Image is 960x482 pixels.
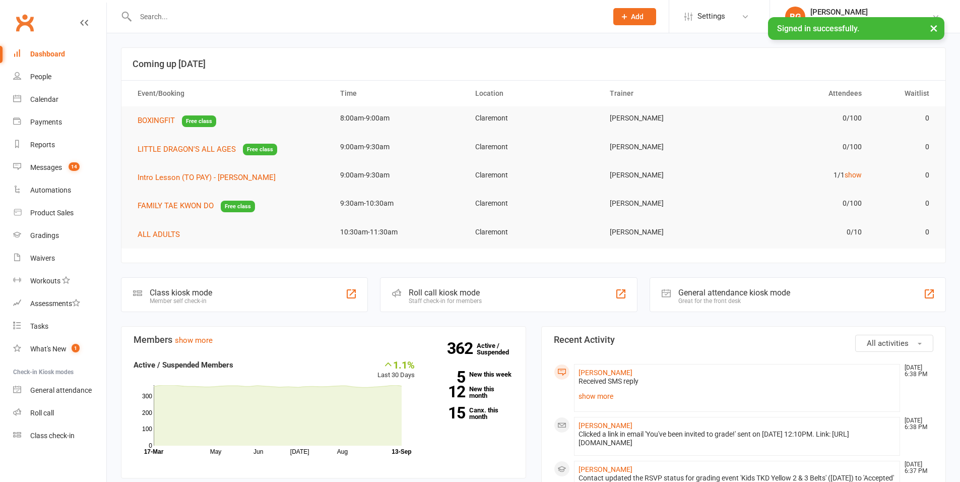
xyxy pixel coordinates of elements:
[631,13,644,21] span: Add
[777,24,859,33] span: Signed in successfully.
[138,201,214,210] span: FAMILY TAE KWON DO
[138,228,187,240] button: ALL ADULTS
[13,134,106,156] a: Reports
[331,163,466,187] td: 9:00am-9:30am
[579,369,632,377] a: [PERSON_NAME]
[30,209,74,217] div: Product Sales
[447,341,477,356] strong: 362
[331,106,466,130] td: 8:00am-9:00am
[697,5,725,28] span: Settings
[601,135,736,159] td: [PERSON_NAME]
[377,359,415,381] div: Last 30 Days
[845,171,862,179] a: show
[133,10,600,24] input: Search...
[30,432,75,440] div: Class check-in
[150,288,212,297] div: Class kiosk mode
[13,88,106,111] a: Calendar
[13,111,106,134] a: Payments
[554,335,934,345] h3: Recent Activity
[138,143,277,156] button: LITTLE DRAGON'S ALL AGESFree class
[138,200,255,212] button: FAMILY TAE KWON DOFree class
[430,371,514,378] a: 5New this week
[601,220,736,244] td: [PERSON_NAME]
[138,171,283,184] button: Intro Lesson (TO PAY) - [PERSON_NAME]
[13,247,106,270] a: Waivers
[579,389,896,403] a: show more
[867,339,909,348] span: All activities
[138,145,236,154] span: LITTLE DRAGON'S ALL AGES
[13,338,106,360] a: What's New1
[69,162,80,171] span: 14
[855,335,933,352] button: All activities
[30,186,71,194] div: Automations
[736,135,871,159] td: 0/100
[871,106,938,130] td: 0
[13,402,106,425] a: Roll call
[13,224,106,247] a: Gradings
[810,8,932,17] div: [PERSON_NAME]
[30,409,54,417] div: Roll call
[871,81,938,106] th: Waitlist
[13,202,106,224] a: Product Sales
[678,288,790,297] div: General attendance kiosk mode
[30,386,92,394] div: General attendance
[430,405,465,420] strong: 15
[900,461,933,474] time: [DATE] 6:37 PM
[466,81,601,106] th: Location
[331,135,466,159] td: 9:00am-9:30am
[925,17,943,39] button: ×
[138,230,180,239] span: ALL ADULTS
[13,315,106,338] a: Tasks
[466,163,601,187] td: Claremont
[430,407,514,420] a: 15Canx. this month
[331,220,466,244] td: 10:30am-11:30am
[430,386,514,399] a: 12New this month
[13,270,106,292] a: Workouts
[13,425,106,447] a: Class kiosk mode
[221,201,255,212] span: Free class
[30,95,58,103] div: Calendar
[30,254,55,262] div: Waivers
[430,370,465,385] strong: 5
[30,277,60,285] div: Workouts
[243,144,277,155] span: Free class
[409,288,482,297] div: Roll call kiosk mode
[601,163,736,187] td: [PERSON_NAME]
[601,192,736,215] td: [PERSON_NAME]
[579,465,632,473] a: [PERSON_NAME]
[736,192,871,215] td: 0/100
[736,81,871,106] th: Attendees
[871,192,938,215] td: 0
[13,156,106,179] a: Messages 14
[12,10,37,35] a: Clubworx
[129,81,331,106] th: Event/Booking
[13,66,106,88] a: People
[175,336,213,345] a: show more
[30,118,62,126] div: Payments
[579,430,896,447] div: Clicked a link in email 'You've been invited to grade!' sent on [DATE] 12:10PM. Link: [URL][DOMAI...
[477,335,521,363] a: 362Active / Suspended
[466,106,601,130] td: Claremont
[613,8,656,25] button: Add
[871,220,938,244] td: 0
[579,377,896,386] div: Received SMS reply
[736,220,871,244] td: 0/10
[13,43,106,66] a: Dashboard
[30,163,62,171] div: Messages
[331,81,466,106] th: Time
[900,365,933,378] time: [DATE] 6:38 PM
[466,192,601,215] td: Claremont
[134,335,514,345] h3: Members
[430,384,465,399] strong: 12
[466,135,601,159] td: Claremont
[736,106,871,130] td: 0/100
[13,292,106,315] a: Assessments
[30,50,65,58] div: Dashboard
[810,17,932,26] div: ATI Martial Arts - [GEOGRAPHIC_DATA]
[30,231,59,239] div: Gradings
[30,73,51,81] div: People
[900,417,933,431] time: [DATE] 6:38 PM
[150,297,212,305] div: Member self check-in
[30,345,67,353] div: What's New
[138,114,216,127] button: BOXINGFITFree class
